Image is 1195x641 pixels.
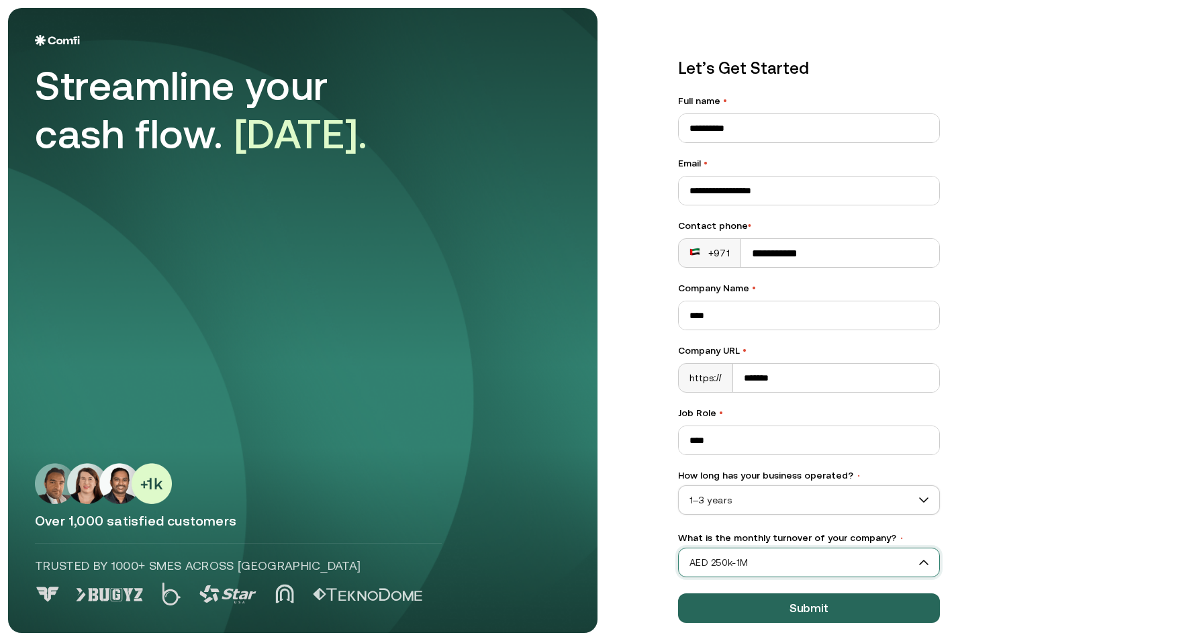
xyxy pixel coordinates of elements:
div: Contact phone [678,219,940,233]
img: Logo 0 [35,587,60,602]
label: Job Role [678,406,940,420]
span: • [704,158,708,168]
p: Over 1,000 satisfied customers [35,512,571,530]
label: Full name [678,94,940,108]
img: Logo 3 [199,585,256,603]
div: https:// [679,364,733,392]
label: What is the monthly turnover of your company? [678,531,940,545]
span: • [719,407,723,418]
span: • [743,345,747,356]
span: • [748,220,751,231]
button: Submit [678,593,940,623]
p: Let’s Get Started [678,56,940,81]
span: • [752,283,756,293]
img: Logo [35,35,80,46]
span: • [723,95,727,106]
div: Streamline your cash flow. [35,62,411,158]
div: +971 [689,246,730,260]
img: Logo 1 [76,588,143,601]
label: How long has your business operated? [678,469,940,483]
span: 1–3 years [679,490,939,510]
span: • [899,534,904,543]
label: Company Name [678,281,940,295]
p: Trusted by 1000+ SMEs across [GEOGRAPHIC_DATA] [35,557,442,575]
label: Email [678,156,940,170]
span: [DATE]. [234,111,368,157]
span: AED 250k-1M [679,552,939,573]
label: Company URL [678,344,940,358]
span: • [856,471,861,481]
img: Logo 4 [275,584,294,603]
img: Logo 5 [313,588,422,601]
img: Logo 2 [162,583,181,605]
